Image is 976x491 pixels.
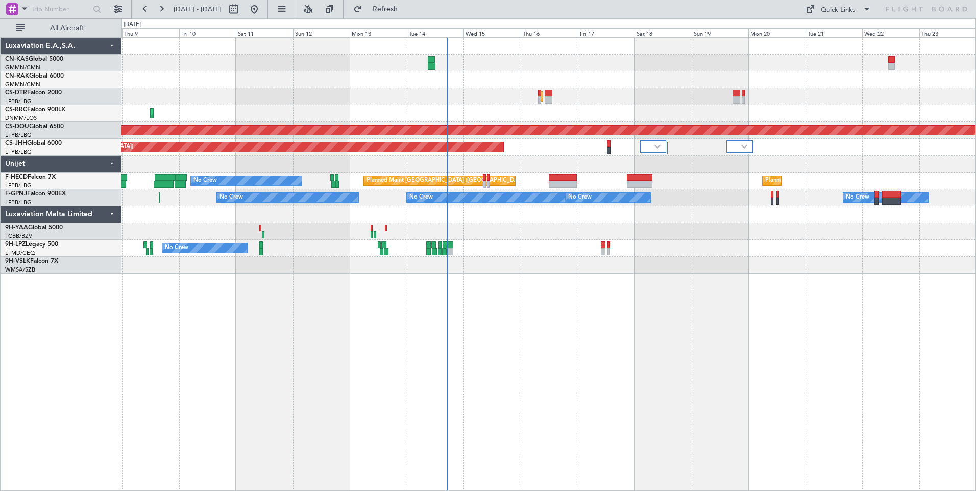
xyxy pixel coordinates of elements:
span: CS-JHH [5,140,27,146]
div: No Crew [846,190,869,205]
input: Trip Number [31,2,90,17]
div: Fri 10 [179,28,236,37]
a: LFPB/LBG [5,97,32,105]
span: 9H-YAA [5,225,28,231]
a: CS-DOUGlobal 6500 [5,124,64,130]
div: Sat 11 [236,28,293,37]
a: CN-KASGlobal 5000 [5,56,63,62]
div: No Crew [219,190,243,205]
div: No Crew [568,190,592,205]
div: Thu 9 [122,28,179,37]
a: DNMM/LOS [5,114,37,122]
a: CS-RRCFalcon 900LX [5,107,65,113]
a: GMMN/CMN [5,81,40,88]
div: Mon 20 [748,28,806,37]
div: Thu 16 [521,28,578,37]
a: WMSA/SZB [5,266,35,274]
span: F-GPNJ [5,191,27,197]
span: CN-KAS [5,56,29,62]
div: No Crew [409,190,433,205]
span: [DATE] - [DATE] [174,5,222,14]
div: Tue 21 [806,28,863,37]
div: Wed 15 [463,28,521,37]
span: 9H-LPZ [5,241,26,248]
div: Planned Maint [GEOGRAPHIC_DATA] ([GEOGRAPHIC_DATA]) [367,173,527,188]
a: F-GPNJFalcon 900EX [5,191,66,197]
span: CS-RRC [5,107,27,113]
a: F-HECDFalcon 7X [5,174,56,180]
div: Sat 18 [635,28,692,37]
img: arrow-gray.svg [654,144,661,149]
a: LFMD/CEQ [5,249,35,257]
img: arrow-gray.svg [741,144,747,149]
button: Refresh [349,1,410,17]
span: All Aircraft [27,24,108,32]
div: Sun 19 [692,28,749,37]
span: F-HECD [5,174,28,180]
div: Fri 17 [578,28,635,37]
a: LFPB/LBG [5,148,32,156]
div: Sun 12 [293,28,350,37]
a: LFPB/LBG [5,131,32,139]
a: CS-DTRFalcon 2000 [5,90,62,96]
div: Quick Links [821,5,856,15]
div: [DATE] [124,20,141,29]
div: Mon 13 [350,28,407,37]
div: Tue 14 [407,28,464,37]
a: LFPB/LBG [5,182,32,189]
span: Refresh [364,6,407,13]
a: CS-JHHGlobal 6000 [5,140,62,146]
a: FCBB/BZV [5,232,32,240]
div: No Crew [165,240,188,256]
a: 9H-VSLKFalcon 7X [5,258,58,264]
a: GMMN/CMN [5,64,40,71]
span: CS-DOU [5,124,29,130]
span: CN-RAK [5,73,29,79]
button: All Aircraft [11,20,111,36]
div: Wed 22 [862,28,919,37]
div: No Crew [193,173,217,188]
span: 9H-VSLK [5,258,30,264]
a: CN-RAKGlobal 6000 [5,73,64,79]
a: 9H-YAAGlobal 5000 [5,225,63,231]
div: Planned Maint Lagos ([PERSON_NAME]) [153,106,259,121]
button: Quick Links [800,1,876,17]
a: 9H-LPZLegacy 500 [5,241,58,248]
div: Planned Maint [GEOGRAPHIC_DATA] ([GEOGRAPHIC_DATA]) [765,173,926,188]
a: LFPB/LBG [5,199,32,206]
span: CS-DTR [5,90,27,96]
